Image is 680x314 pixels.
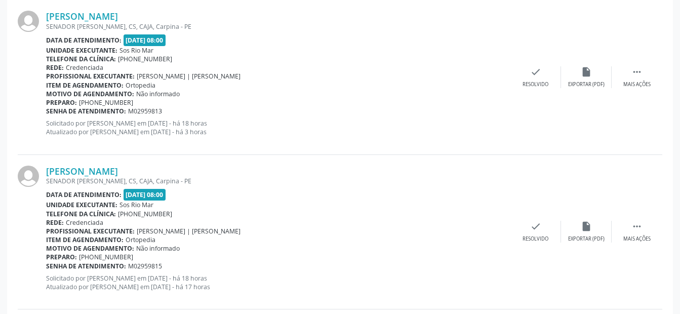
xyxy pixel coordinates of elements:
b: Preparo: [46,253,77,261]
div: Resolvido [523,235,548,243]
b: Senha de atendimento: [46,262,126,270]
span: Não informado [136,90,180,98]
span: Ortopedia [126,81,155,90]
b: Telefone da clínica: [46,55,116,63]
b: Profissional executante: [46,72,135,81]
img: img [18,11,39,32]
i: insert_drive_file [581,66,592,77]
i: check [530,66,541,77]
i: insert_drive_file [581,221,592,232]
b: Senha de atendimento: [46,107,126,115]
a: [PERSON_NAME] [46,11,118,22]
div: Mais ações [623,235,651,243]
p: Solicitado por [PERSON_NAME] em [DATE] - há 18 horas Atualizado por [PERSON_NAME] em [DATE] - há ... [46,274,510,291]
span: M02959815 [128,262,162,270]
span: [PERSON_NAME] | [PERSON_NAME] [137,72,241,81]
i:  [631,66,643,77]
b: Telefone da clínica: [46,210,116,218]
span: [DATE] 08:00 [124,34,166,46]
b: Item de agendamento: [46,81,124,90]
div: SENADOR [PERSON_NAME], CS, CAJA, Carpina - PE [46,22,510,31]
i:  [631,221,643,232]
span: [PERSON_NAME] | [PERSON_NAME] [137,227,241,235]
div: SENADOR [PERSON_NAME], CS, CAJA, Carpina - PE [46,177,510,185]
span: Sos Rio Mar [119,46,153,55]
b: Unidade executante: [46,201,117,209]
i: check [530,221,541,232]
span: [PHONE_NUMBER] [118,55,172,63]
a: [PERSON_NAME] [46,166,118,177]
div: Resolvido [523,81,548,88]
span: [PHONE_NUMBER] [79,253,133,261]
p: Solicitado por [PERSON_NAME] em [DATE] - há 18 horas Atualizado por [PERSON_NAME] em [DATE] - há ... [46,119,510,136]
b: Rede: [46,218,64,227]
span: Não informado [136,244,180,253]
span: [PHONE_NUMBER] [79,98,133,107]
b: Rede: [46,63,64,72]
span: [DATE] 08:00 [124,189,166,201]
b: Unidade executante: [46,46,117,55]
span: Credenciada [66,218,103,227]
div: Exportar (PDF) [568,81,605,88]
b: Profissional executante: [46,227,135,235]
b: Data de atendimento: [46,36,122,45]
span: Sos Rio Mar [119,201,153,209]
span: [PHONE_NUMBER] [118,210,172,218]
span: Ortopedia [126,235,155,244]
b: Data de atendimento: [46,190,122,199]
b: Preparo: [46,98,77,107]
b: Item de agendamento: [46,235,124,244]
span: Credenciada [66,63,103,72]
img: img [18,166,39,187]
span: M02959813 [128,107,162,115]
div: Mais ações [623,81,651,88]
b: Motivo de agendamento: [46,244,134,253]
div: Exportar (PDF) [568,235,605,243]
b: Motivo de agendamento: [46,90,134,98]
